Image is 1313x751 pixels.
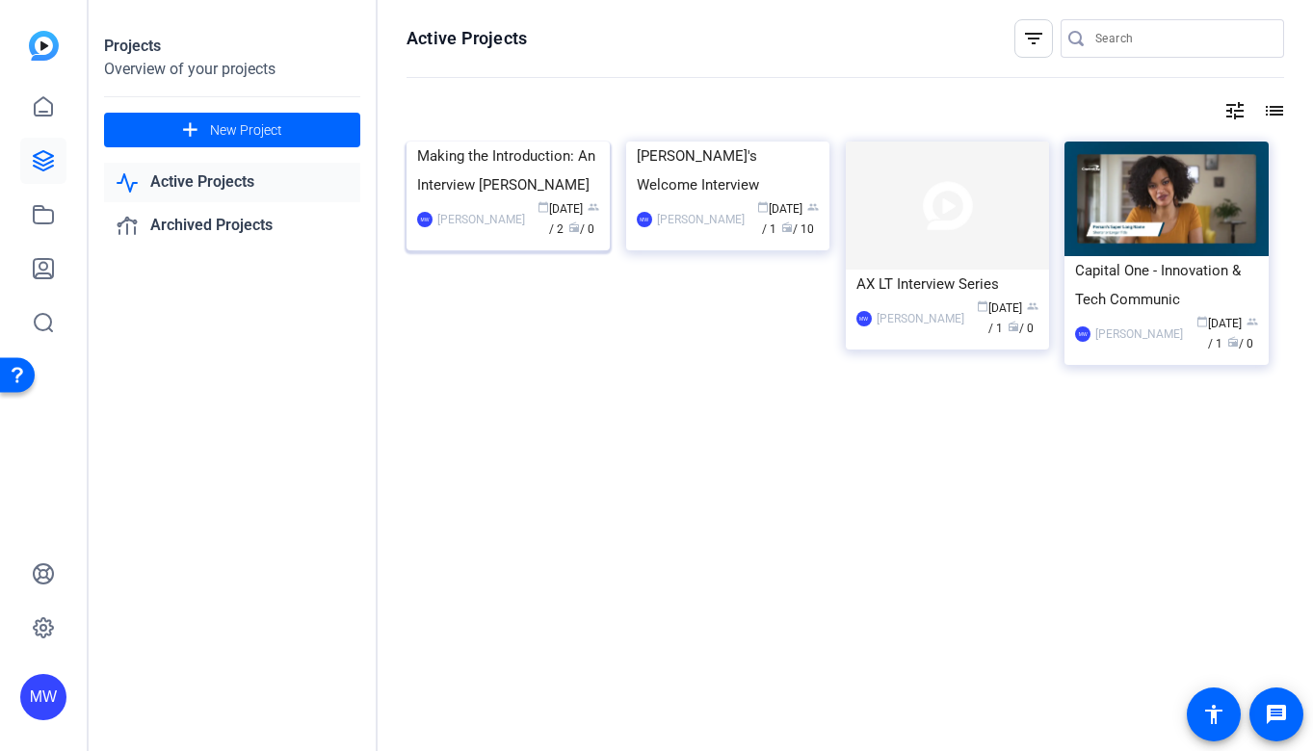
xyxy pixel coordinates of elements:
[1223,99,1247,122] mat-icon: tune
[637,212,652,227] div: MW
[856,270,1038,298] div: AX LT Interview Series
[1261,99,1284,122] mat-icon: list
[568,221,580,233] span: radio
[1095,324,1183,344] div: [PERSON_NAME]
[1008,322,1034,335] span: / 0
[657,210,745,229] div: [PERSON_NAME]
[757,201,769,213] span: calendar_today
[637,142,819,199] div: [PERSON_NAME]'s Welcome Interview
[977,300,988,312] span: calendar_today
[1022,27,1045,50] mat-icon: filter_list
[1075,326,1090,342] div: MW
[104,206,360,246] a: Archived Projects
[538,202,583,216] span: [DATE]
[20,674,66,720] div: MW
[1227,336,1239,348] span: radio
[781,221,793,233] span: radio
[1008,321,1019,332] span: radio
[781,222,814,236] span: / 10
[210,120,282,141] span: New Project
[757,202,802,216] span: [DATE]
[104,113,360,147] button: New Project
[1265,703,1288,726] mat-icon: message
[417,212,433,227] div: MW
[104,35,360,58] div: Projects
[877,309,964,328] div: [PERSON_NAME]
[538,201,549,213] span: calendar_today
[1027,300,1038,312] span: group
[856,311,872,326] div: MW
[1202,703,1225,726] mat-icon: accessibility
[568,222,594,236] span: / 0
[417,142,599,199] div: Making the Introduction: An Interview [PERSON_NAME]
[407,27,527,50] h1: Active Projects
[807,201,819,213] span: group
[588,201,599,213] span: group
[1196,316,1208,327] span: calendar_today
[977,301,1022,315] span: [DATE]
[1208,317,1258,350] span: / 1
[437,210,525,229] div: [PERSON_NAME]
[1075,256,1257,314] div: Capital One - Innovation & Tech Communic
[178,118,202,142] mat-icon: add
[29,31,59,61] img: blue-gradient.svg
[1227,337,1253,350] span: / 0
[104,163,360,202] a: Active Projects
[1247,316,1258,327] span: group
[1095,27,1269,50] input: Search
[104,58,360,81] div: Overview of your projects
[1196,317,1242,330] span: [DATE]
